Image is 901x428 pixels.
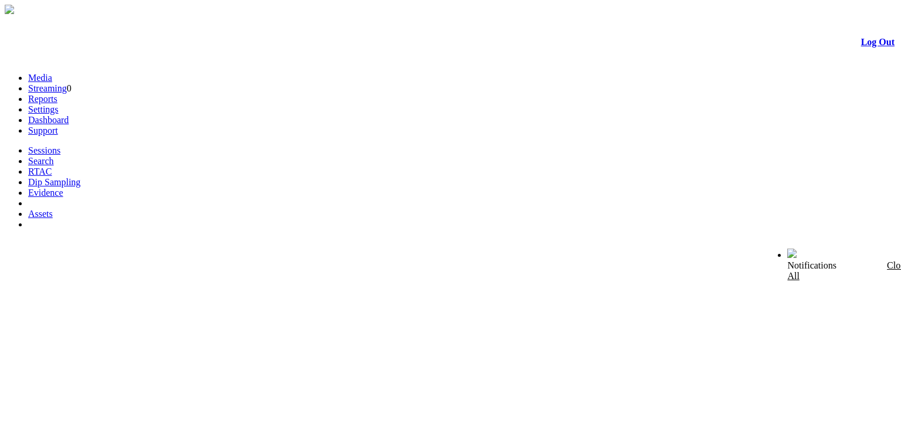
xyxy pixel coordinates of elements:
a: Reports [28,94,57,104]
a: Support [28,125,58,135]
a: Streaming [28,83,67,93]
a: Dip Sampling [28,177,80,187]
a: RTAC [28,167,52,176]
div: Notifications [787,260,872,281]
a: Evidence [28,188,63,198]
a: Settings [28,104,59,114]
a: Assets [28,209,53,219]
a: Search [28,156,54,166]
a: Media [28,73,52,83]
a: Sessions [28,145,60,155]
img: bell24.png [787,249,797,258]
span: 0 [67,83,72,93]
a: Log Out [861,37,895,47]
a: Dashboard [28,115,69,125]
img: arrow-3.png [5,5,14,14]
span: Welcome, Nav Alchi design (Administrator) [629,249,764,258]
